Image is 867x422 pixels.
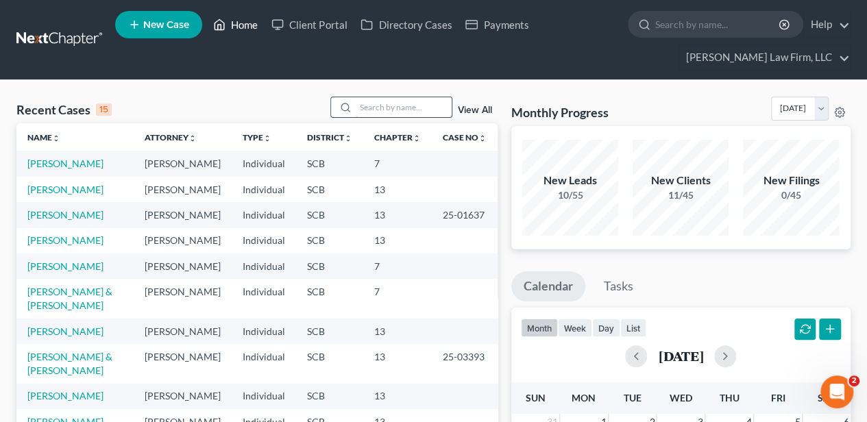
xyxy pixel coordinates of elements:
a: [PERSON_NAME] [27,209,103,221]
div: New Filings [743,173,839,188]
td: [PERSON_NAME] [134,151,232,176]
span: New Case [143,20,189,30]
a: Calendar [511,271,585,301]
button: week [558,319,592,337]
button: month [521,319,558,337]
td: SCB [296,253,363,279]
a: [PERSON_NAME] [27,184,103,195]
input: Search by name... [356,97,452,117]
a: Home [206,12,265,37]
div: 11/45 [633,188,729,202]
span: Sat [818,392,835,404]
td: [PERSON_NAME] [134,177,232,202]
div: New Leads [522,173,618,188]
span: Fri [770,392,785,404]
td: 13 [363,319,432,344]
td: SCB [296,319,363,344]
a: Chapterunfold_more [374,132,421,142]
td: 13 [363,202,432,227]
a: View All [458,105,492,115]
a: Case Nounfold_more [443,132,487,142]
div: 10/55 [522,188,618,202]
iframe: Intercom live chat [820,375,853,408]
td: 13 [363,177,432,202]
td: Individual [232,344,296,383]
span: Thu [720,392,740,404]
a: [PERSON_NAME] Law Firm, LLC [679,45,850,70]
a: [PERSON_NAME] [27,158,103,169]
td: SCB [296,202,363,227]
td: [PERSON_NAME] [134,344,232,383]
a: Attorneyunfold_more [145,132,197,142]
span: 2 [848,375,859,386]
a: Tasks [591,271,646,301]
a: [PERSON_NAME] & [PERSON_NAME] [27,351,112,376]
a: [PERSON_NAME] & [PERSON_NAME] [27,286,112,311]
input: Search by name... [655,12,781,37]
td: 13 [363,384,432,409]
i: unfold_more [478,134,487,142]
td: SCB [296,279,363,318]
a: Directory Cases [354,12,459,37]
td: Individual [232,151,296,176]
td: SCB [296,384,363,409]
td: SCB [296,228,363,253]
a: Payments [459,12,535,37]
td: Individual [232,384,296,409]
i: unfold_more [52,134,60,142]
a: Districtunfold_more [307,132,352,142]
td: Individual [232,253,296,279]
h2: [DATE] [658,349,703,363]
td: 7 [363,151,432,176]
td: [PERSON_NAME] [134,384,232,409]
button: day [592,319,620,337]
i: unfold_more [263,134,271,142]
td: Individual [232,177,296,202]
h3: Monthly Progress [511,104,609,121]
div: 0/45 [743,188,839,202]
span: Tue [623,392,641,404]
span: Sun [525,392,545,404]
td: 7 [363,253,432,279]
a: Help [804,12,850,37]
td: [PERSON_NAME] [134,319,232,344]
a: Nameunfold_more [27,132,60,142]
i: unfold_more [188,134,197,142]
a: [PERSON_NAME] [27,325,103,337]
td: SCB [296,344,363,383]
div: Recent Cases [16,101,112,118]
span: Wed [670,392,692,404]
i: unfold_more [413,134,421,142]
td: [PERSON_NAME] [134,253,232,279]
a: [PERSON_NAME] [27,260,103,272]
td: Individual [232,279,296,318]
td: [PERSON_NAME] [134,279,232,318]
td: 13 [363,344,432,383]
a: Typeunfold_more [243,132,271,142]
i: unfold_more [344,134,352,142]
td: SCB [296,177,363,202]
a: Client Portal [265,12,354,37]
td: 25-01637 [432,202,498,227]
td: 13 [363,228,432,253]
td: [PERSON_NAME] [134,228,232,253]
button: list [620,319,646,337]
div: 15 [96,103,112,116]
a: [PERSON_NAME] [27,234,103,246]
span: Mon [572,392,596,404]
td: Individual [232,202,296,227]
td: [PERSON_NAME] [134,202,232,227]
div: New Clients [633,173,729,188]
td: 7 [363,279,432,318]
td: 25-03393 [432,344,498,383]
td: SCB [296,151,363,176]
td: Individual [232,319,296,344]
td: Individual [232,228,296,253]
a: [PERSON_NAME] [27,390,103,401]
